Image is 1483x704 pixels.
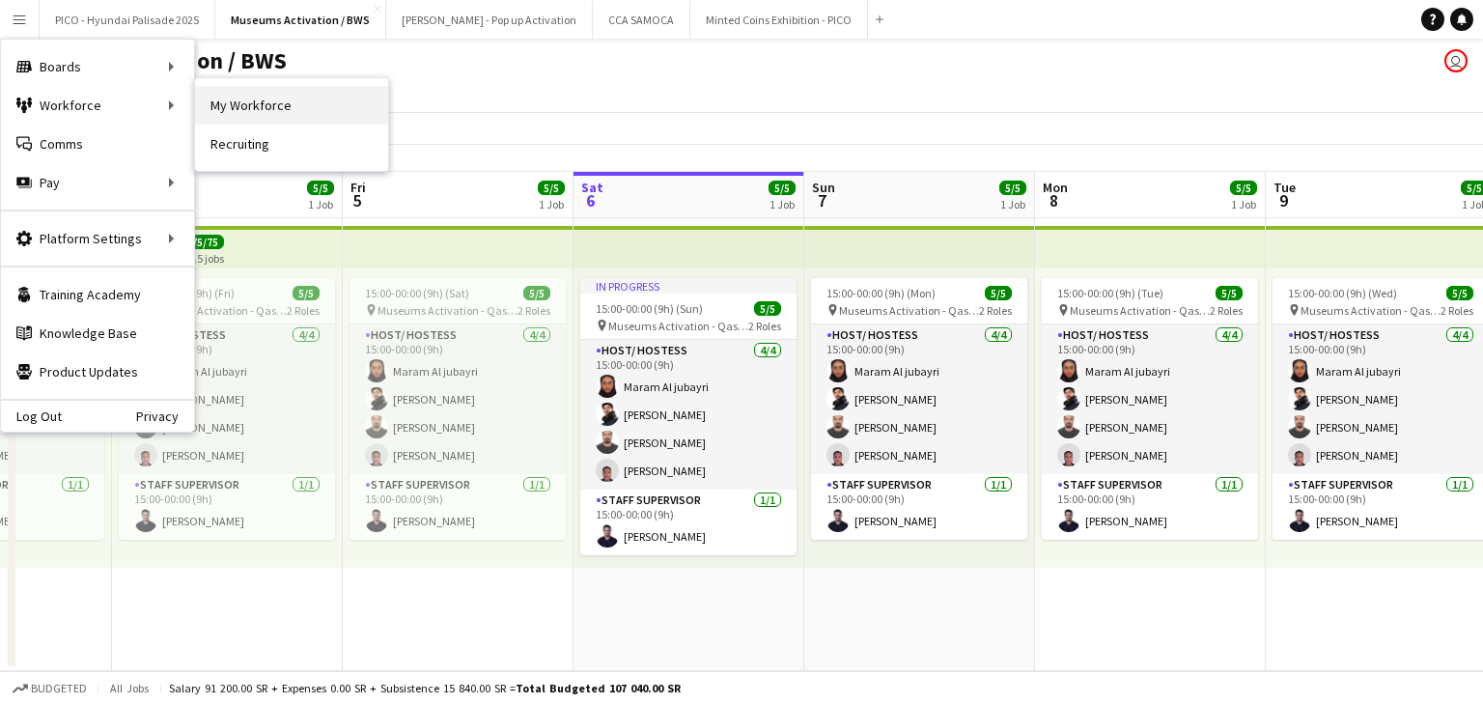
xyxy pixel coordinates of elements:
span: 7 [809,189,835,211]
app-job-card: In progress15:00-00:00 (9h) (Sun)5/5 Museums Activation - Qassim2 RolesHost/ Hostess4/415:00-00:0... [580,278,797,555]
span: Museums Activation - Qassim [1070,303,1210,318]
span: 15:00-00:00 (9h) (Sun) [596,301,703,316]
span: 8 [1040,189,1068,211]
span: 2 Roles [518,303,550,318]
span: 15:00-00:00 (9h) (Sat) [365,286,469,300]
div: 1 Job [308,197,333,211]
a: Knowledge Base [1,314,194,352]
app-card-role: Staff Supervisor1/115:00-00:00 (9h)[PERSON_NAME] [811,474,1027,540]
div: 1 Job [769,197,795,211]
a: Log Out [1,408,62,424]
span: Budgeted [31,682,87,695]
app-card-role: Staff Supervisor1/115:00-00:00 (9h)[PERSON_NAME] [119,474,335,540]
span: 5/5 [293,286,320,300]
app-job-card: 15:00-00:00 (9h) (Sat)5/5 Museums Activation - Qassim2 RolesHost/ Hostess4/415:00-00:00 (9h)Maram... [350,278,566,540]
span: 5/5 [999,181,1026,195]
app-card-role: Host/ Hostess4/415:00-00:00 (9h)Maram Al jubayri[PERSON_NAME][PERSON_NAME][PERSON_NAME] [580,340,797,490]
span: 5/5 [985,286,1012,300]
span: All jobs [106,681,153,695]
div: 1 Job [1231,197,1256,211]
a: Training Academy [1,275,194,314]
button: CCA SAMOCA [593,1,690,39]
span: Sun [812,179,835,196]
span: Museums Activation - Qassim [378,303,518,318]
span: 15:00-00:00 (9h) (Mon) [826,286,936,300]
button: Budgeted [10,678,90,699]
span: 15:00-00:00 (9h) (Tue) [1057,286,1163,300]
button: Museums Activation / BWS [215,1,386,39]
app-user-avatar: Salman AlQurni [1444,49,1468,72]
div: 1 Job [1000,197,1025,211]
div: 1 Job [539,197,564,211]
span: Tue [1273,179,1296,196]
div: Salary 91 200.00 SR + Expenses 0.00 SR + Subsistence 15 840.00 SR = [169,681,681,695]
a: Privacy [136,408,194,424]
span: Mon [1043,179,1068,196]
button: [PERSON_NAME] - Pop up Activation [386,1,593,39]
app-card-role: Staff Supervisor1/115:00-00:00 (9h)[PERSON_NAME] [350,474,566,540]
div: In progress [580,278,797,294]
div: 15 jobs [191,249,224,266]
span: 5/5 [1446,286,1473,300]
div: Pay [1,163,194,202]
app-card-role: Host/ Hostess4/415:00-00:00 (9h)Maram Al jubayri[PERSON_NAME][PERSON_NAME][PERSON_NAME] [1042,324,1258,474]
a: My Workforce [195,86,388,125]
span: Museums Activation - Qassim [608,319,748,333]
app-card-role: Host/ Hostess4/415:00-00:00 (9h)Maram Al jubayri[PERSON_NAME][PERSON_NAME][PERSON_NAME] [350,324,566,474]
app-card-role: Staff Supervisor1/115:00-00:00 (9h)[PERSON_NAME] [580,490,797,555]
app-job-card: 15:00-00:00 (9h) (Tue)5/5 Museums Activation - Qassim2 RolesHost/ Hostess4/415:00-00:00 (9h)Maram... [1042,278,1258,540]
span: Sat [581,179,603,196]
a: Product Updates [1,352,194,391]
button: PICO - Hyundai Palisade 2025 [40,1,215,39]
button: Minted Coins Exhibition - PICO [690,1,868,39]
span: 5/5 [1230,181,1257,195]
span: 15:00-00:00 (9h) (Wed) [1288,286,1397,300]
span: 5/5 [769,181,796,195]
app-card-role: Host/ Hostess4/415:00-00:00 (9h)Maram Al jubayri[PERSON_NAME][PERSON_NAME][PERSON_NAME] [119,324,335,474]
div: Boards [1,47,194,86]
span: 5/5 [754,301,781,316]
span: 6 [578,189,603,211]
span: 5/5 [523,286,550,300]
span: 2 Roles [287,303,320,318]
a: Recruiting [195,125,388,163]
span: 2 Roles [748,319,781,333]
app-card-role: Staff Supervisor1/115:00-00:00 (9h)[PERSON_NAME] [1042,474,1258,540]
span: 2 Roles [1441,303,1473,318]
span: 2 Roles [1210,303,1243,318]
span: 5 [348,189,366,211]
div: Platform Settings [1,219,194,258]
span: Fri [350,179,366,196]
a: Comms [1,125,194,163]
span: Total Budgeted 107 040.00 SR [516,681,681,695]
app-job-card: 15:00-00:00 (9h) (Mon)5/5 Museums Activation - Qassim2 RolesHost/ Hostess4/415:00-00:00 (9h)Maram... [811,278,1027,540]
div: Workforce [1,86,194,125]
span: 5/5 [307,181,334,195]
span: 75/75 [185,235,224,249]
app-job-card: 15:00-00:00 (9h) (Fri)5/5 Museums Activation - Qassim2 RolesHost/ Hostess4/415:00-00:00 (9h)Maram... [119,278,335,540]
span: 5/5 [1216,286,1243,300]
span: Museums Activation - Qassim [1301,303,1441,318]
span: Museums Activation - Qassim [147,303,287,318]
app-card-role: Host/ Hostess4/415:00-00:00 (9h)Maram Al jubayri[PERSON_NAME][PERSON_NAME][PERSON_NAME] [811,324,1027,474]
span: 2 Roles [979,303,1012,318]
span: 5/5 [538,181,565,195]
span: Museums Activation - Qassim [839,303,979,318]
span: 9 [1271,189,1296,211]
